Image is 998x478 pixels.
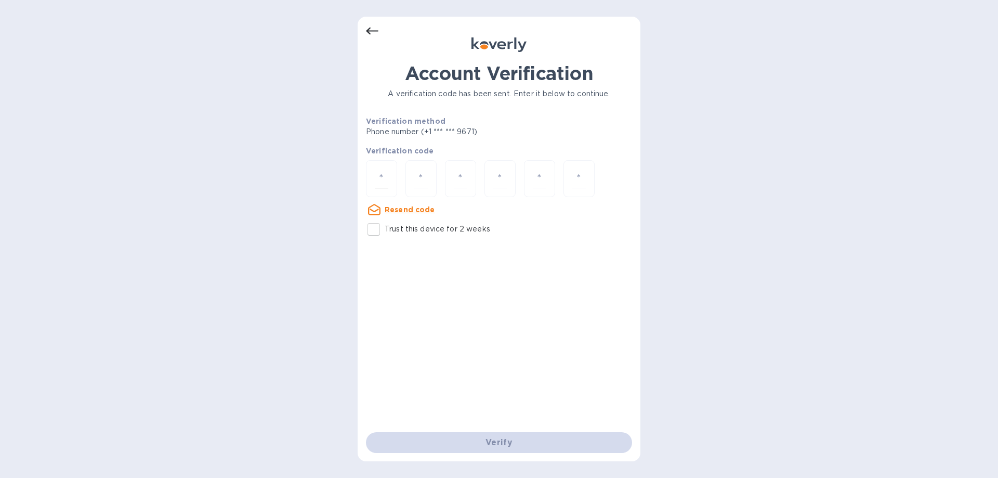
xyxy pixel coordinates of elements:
b: Verification method [366,117,445,125]
u: Resend code [385,205,435,214]
p: A verification code has been sent. Enter it below to continue. [366,88,632,99]
p: Verification code [366,146,632,156]
p: Trust this device for 2 weeks [385,224,490,235]
h1: Account Verification [366,62,632,84]
p: Phone number (+1 *** *** 9671) [366,126,557,137]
